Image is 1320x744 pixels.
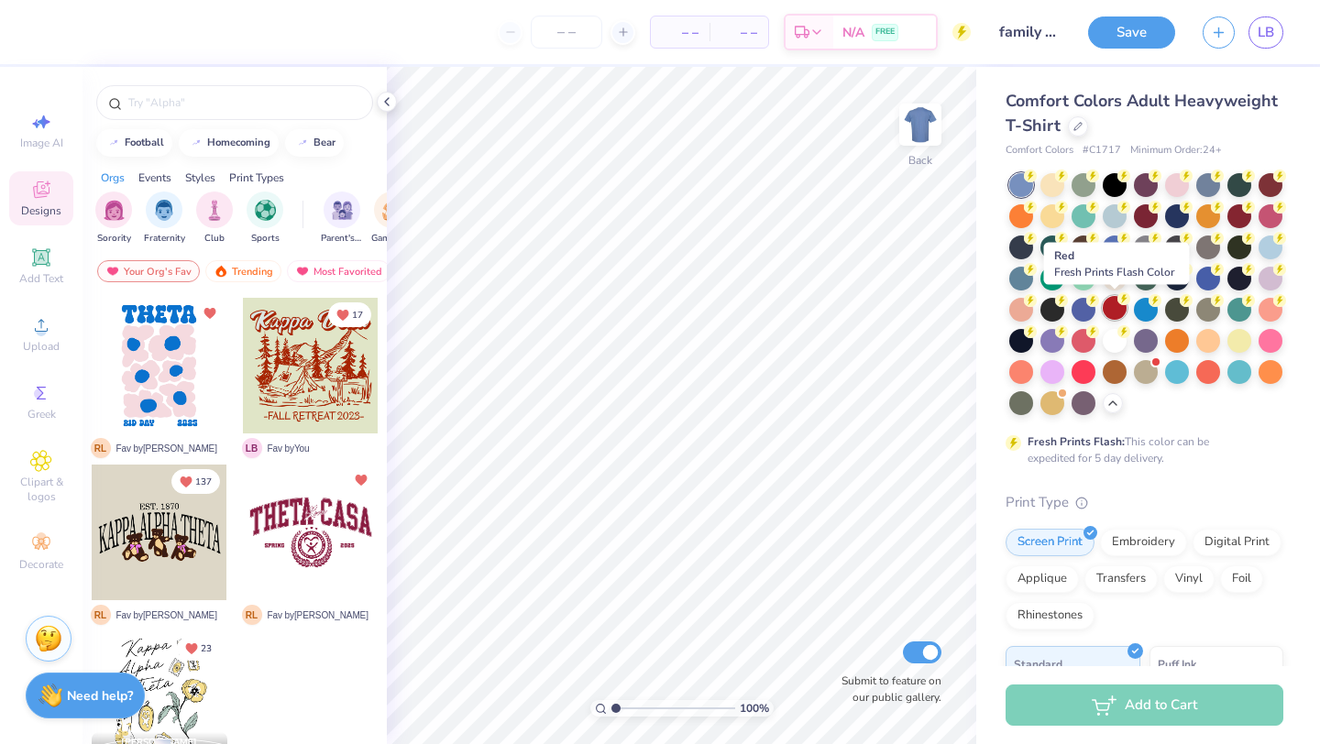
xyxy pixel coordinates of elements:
span: LB [1258,22,1274,43]
span: Fav by [PERSON_NAME] [116,608,217,622]
div: filter for Game Day [371,191,413,246]
div: Styles [185,170,215,186]
div: filter for Parent's Weekend [321,191,363,246]
span: L B [242,438,262,458]
span: Sorority [97,232,131,246]
div: Events [138,170,171,186]
button: filter button [321,191,363,246]
button: bear [285,129,344,157]
span: R L [242,605,262,625]
div: Digital Print [1193,529,1281,556]
span: Fav by [PERSON_NAME] [116,442,217,455]
span: – – [720,23,757,42]
div: Foil [1220,565,1263,593]
img: most_fav.gif [295,265,310,278]
div: football [125,137,164,148]
div: Applique [1006,565,1079,593]
div: Print Type [1006,492,1283,513]
img: Parent's Weekend Image [332,200,353,221]
img: most_fav.gif [105,265,120,278]
strong: Need help? [67,687,133,705]
span: 100 % [740,700,769,717]
img: Back [902,106,939,143]
div: bear [313,137,335,148]
img: Sports Image [255,200,276,221]
span: Upload [23,339,60,354]
img: Fraternity Image [154,200,174,221]
div: This color can be expedited for 5 day delivery. [1028,433,1253,466]
div: homecoming [207,137,270,148]
div: filter for Sorority [95,191,132,246]
span: Comfort Colors [1006,143,1073,159]
button: filter button [196,191,233,246]
span: Fav by You [268,442,310,455]
button: filter button [95,191,132,246]
img: trending.gif [214,265,228,278]
span: Designs [21,203,61,218]
img: trend_line.gif [189,137,203,148]
div: Orgs [101,170,125,186]
button: filter button [144,191,185,246]
div: Vinyl [1163,565,1215,593]
a: LB [1248,16,1283,49]
span: Decorate [19,557,63,572]
input: Try "Alpha" [126,93,361,112]
div: filter for Club [196,191,233,246]
span: – – [662,23,698,42]
span: N/A [842,23,864,42]
button: football [96,129,172,157]
span: Greek [27,407,56,421]
img: trend_line.gif [295,137,310,148]
div: Rhinestones [1006,602,1094,629]
span: R L [91,605,111,625]
div: Red [1044,243,1190,285]
button: Unlike [328,302,371,327]
span: Parent's Weekend [321,232,363,246]
div: Print Types [229,170,284,186]
span: R L [91,438,111,458]
div: Screen Print [1006,529,1094,556]
span: Image AI [20,136,63,150]
button: Save [1088,16,1175,49]
span: 17 [352,311,363,320]
div: Trending [205,260,281,282]
div: filter for Sports [247,191,283,246]
img: trend_line.gif [106,137,121,148]
span: # C1717 [1083,143,1121,159]
button: filter button [247,191,283,246]
img: Game Day Image [382,200,403,221]
button: homecoming [179,129,279,157]
div: Embroidery [1100,529,1187,556]
span: Add Text [19,271,63,286]
img: Club Image [204,200,225,221]
div: filter for Fraternity [144,191,185,246]
span: Fresh Prints Flash Color [1054,265,1174,279]
span: Comfort Colors Adult Heavyweight T-Shirt [1006,90,1278,137]
span: Fav by [PERSON_NAME] [268,608,368,622]
label: Submit to feature on our public gallery. [831,673,941,706]
span: Standard [1014,654,1062,673]
span: Puff Ink [1158,654,1196,673]
button: filter button [371,191,413,246]
span: Sports [251,232,280,246]
div: Transfers [1084,565,1158,593]
span: FREE [875,26,895,38]
div: Most Favorited [287,260,390,282]
input: – – [531,16,602,49]
span: Game Day [371,232,413,246]
img: Sorority Image [104,200,125,221]
div: Back [908,152,932,169]
span: Fraternity [144,232,185,246]
span: Club [204,232,225,246]
input: Untitled Design [984,14,1074,50]
strong: Fresh Prints Flash: [1028,434,1125,449]
span: Minimum Order: 24 + [1130,143,1222,159]
div: Your Org's Fav [97,260,200,282]
span: Clipart & logos [9,475,73,504]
